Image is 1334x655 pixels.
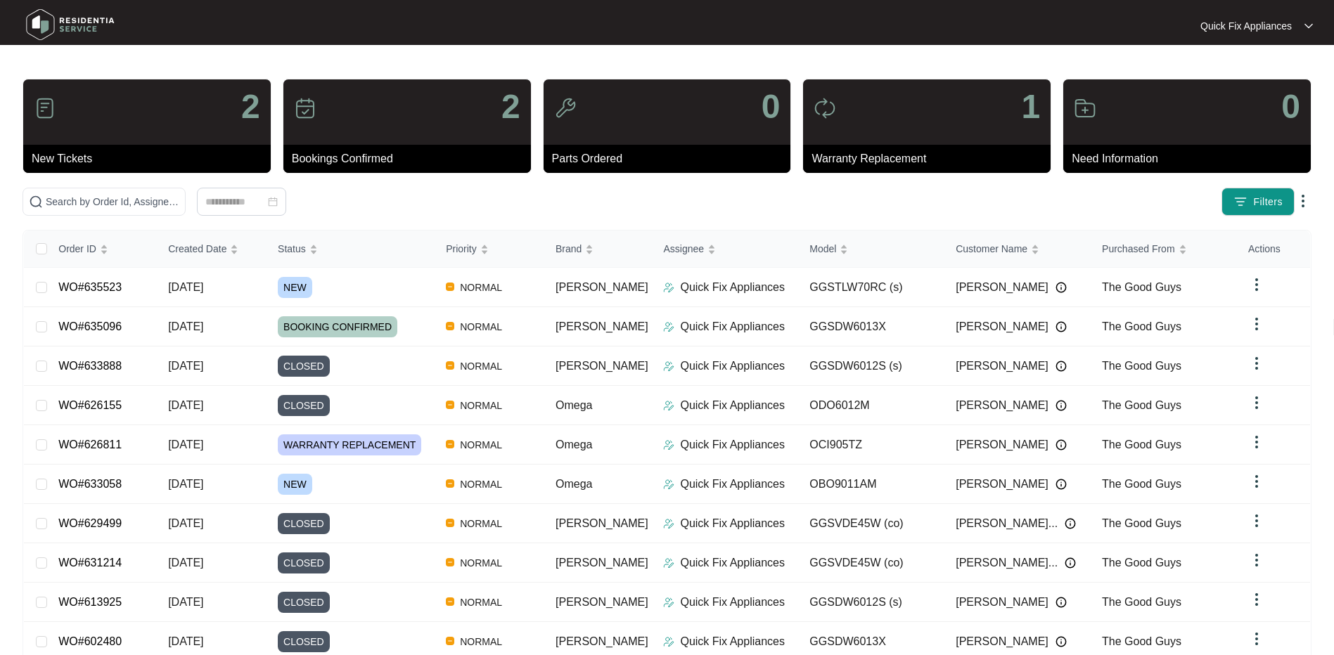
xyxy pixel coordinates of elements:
[809,241,836,257] span: Model
[956,633,1048,650] span: [PERSON_NAME]
[34,97,56,119] img: icon
[454,397,508,414] span: NORMAL
[58,320,122,332] a: WO#635096
[1200,19,1292,33] p: Quick Fix Appliances
[278,513,330,534] span: CLOSED
[1248,512,1265,529] img: dropdown arrow
[798,231,944,268] th: Model
[278,241,306,257] span: Status
[278,592,330,613] span: CLOSED
[556,596,648,608] span: [PERSON_NAME]
[663,479,674,490] img: Assigner Icon
[446,519,454,527] img: Vercel Logo
[1056,597,1067,608] img: Info icon
[278,474,312,495] span: NEW
[168,320,203,332] span: [DATE]
[29,195,43,209] img: search-icon
[446,283,454,291] img: Vercel Logo
[652,231,798,268] th: Assignee
[680,279,785,296] p: Quick Fix Appliances
[32,150,271,167] p: New Tickets
[956,279,1048,296] span: [PERSON_NAME]
[556,478,592,490] span: Omega
[278,552,330,573] span: CLOSED
[168,478,203,490] span: [DATE]
[680,476,785,493] p: Quick Fix Appliances
[278,395,330,416] span: CLOSED
[454,476,508,493] span: NORMAL
[58,281,122,293] a: WO#635523
[454,594,508,611] span: NORMAL
[1065,557,1076,569] img: Info icon
[556,439,592,450] span: Omega
[1237,231,1310,268] th: Actions
[1102,439,1181,450] span: The Good Guys
[663,282,674,293] img: Assigner Icon
[944,231,1091,268] th: Customer Name
[1248,355,1265,372] img: dropdown arrow
[454,555,508,571] span: NORMAL
[956,515,1058,532] span: [PERSON_NAME]...
[292,150,531,167] p: Bookings Confirmed
[663,439,674,450] img: Assigner Icon
[798,307,944,346] td: GGSDW6013X
[1056,636,1067,647] img: Info icon
[680,633,785,650] p: Quick Fix Appliances
[680,436,785,453] p: Quick Fix Appliances
[58,557,122,569] a: WO#631214
[1248,591,1265,608] img: dropdown arrow
[1248,552,1265,569] img: dropdown arrow
[278,434,421,455] span: WARRANTY REPLACEMENT
[1248,434,1265,450] img: dropdown arrow
[454,436,508,453] span: NORMAL
[798,346,944,386] td: GGSDW6012S (s)
[1091,231,1237,268] th: Purchased From
[956,397,1048,414] span: [PERSON_NAME]
[663,361,674,372] img: Assigner Icon
[1248,316,1265,332] img: dropdown arrow
[552,150,791,167] p: Parts Ordered
[680,318,785,335] p: Quick Fix Appliances
[798,425,944,465] td: OCI905TZ
[663,597,674,608] img: Assigner Icon
[294,97,316,119] img: icon
[956,241,1027,257] span: Customer Name
[1304,22,1313,30] img: dropdown arrow
[21,4,120,46] img: residentia service logo
[501,90,520,124] p: 2
[1056,361,1067,372] img: Info icon
[435,231,544,268] th: Priority
[1102,320,1181,332] span: The Good Guys
[663,241,704,257] span: Assignee
[58,360,122,372] a: WO#633888
[956,318,1048,335] span: [PERSON_NAME]
[1221,188,1295,216] button: filter iconFilters
[544,231,652,268] th: Brand
[1102,478,1181,490] span: The Good Guys
[168,439,203,450] span: [DATE]
[1102,241,1174,257] span: Purchased From
[1056,321,1067,332] img: Info icon
[680,555,785,571] p: Quick Fix Appliances
[168,635,203,647] span: [DATE]
[956,358,1048,375] span: [PERSON_NAME]
[1056,282,1067,293] img: Info icon
[556,557,648,569] span: [PERSON_NAME]
[798,504,944,543] td: GGSVDE45W (co)
[798,583,944,622] td: GGSDW6012S (s)
[446,401,454,409] img: Vercel Logo
[680,515,785,532] p: Quick Fix Appliances
[446,479,454,488] img: Vercel Logo
[1102,399,1181,411] span: The Good Guys
[1074,97,1096,119] img: icon
[157,231,267,268] th: Created Date
[1056,400,1067,411] img: Info icon
[556,360,648,372] span: [PERSON_NAME]
[58,478,122,490] a: WO#633058
[1281,90,1300,124] p: 0
[168,241,226,257] span: Created Date
[554,97,577,119] img: icon
[267,231,435,268] th: Status
[1248,630,1265,647] img: dropdown arrow
[1248,473,1265,490] img: dropdown arrow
